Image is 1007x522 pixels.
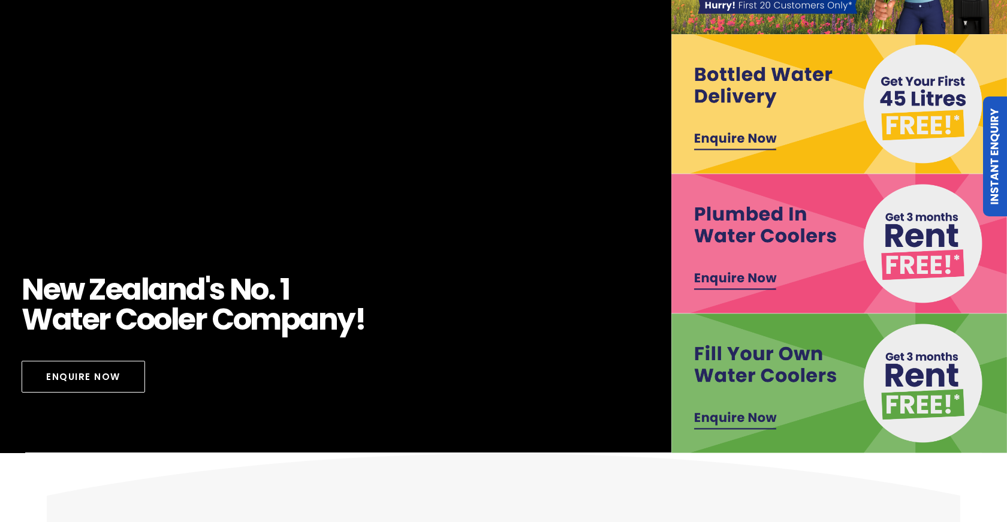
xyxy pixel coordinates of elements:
span: N [22,274,43,304]
span: a [52,304,71,334]
span: . [268,274,275,304]
span: ! [355,304,366,334]
span: e [105,274,122,304]
span: W [22,304,52,334]
span: Z [89,274,105,304]
span: ' [205,274,210,304]
span: a [299,304,318,334]
span: a [122,274,141,304]
span: n [167,274,186,304]
span: o [137,304,154,334]
span: l [141,274,149,304]
a: Enquire Now [22,361,145,393]
span: m [250,304,281,334]
span: e [43,274,60,304]
span: w [59,274,84,304]
span: N [230,274,251,304]
span: y [337,304,355,334]
span: r [195,304,207,334]
span: p [281,304,300,334]
span: s [209,274,224,304]
a: Instant Enquiry [983,96,1007,216]
iframe: Chatbot [928,443,990,505]
span: 1 [280,274,290,304]
span: e [82,304,99,334]
span: n [318,304,337,334]
span: d [186,274,205,304]
span: o [233,304,251,334]
span: l [171,304,179,334]
span: t [71,304,82,334]
span: e [178,304,195,334]
span: C [212,304,233,334]
span: a [148,274,167,304]
span: r [98,304,110,334]
span: C [115,304,137,334]
span: o [153,304,171,334]
span: o [251,274,268,304]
